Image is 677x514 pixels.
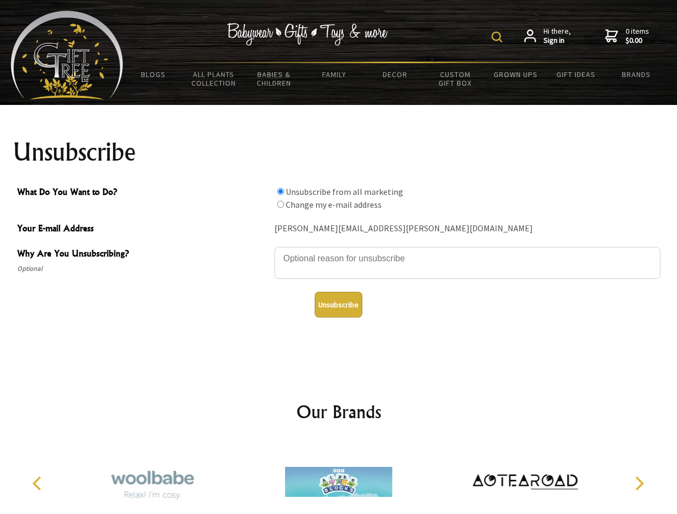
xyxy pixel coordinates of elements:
[21,399,656,425] h2: Our Brands
[605,27,649,46] a: 0 items$0.00
[11,11,123,100] img: Babyware - Gifts - Toys and more...
[606,63,667,86] a: Brands
[274,221,660,237] div: [PERSON_NAME][EMAIL_ADDRESS][PERSON_NAME][DOMAIN_NAME]
[364,63,425,86] a: Decor
[17,262,269,275] span: Optional
[123,63,184,86] a: BLOGS
[492,32,502,42] img: product search
[286,186,403,197] label: Unsubscribe from all marketing
[274,247,660,279] textarea: Why Are You Unsubscribing?
[17,222,269,237] span: Your E-mail Address
[546,63,606,86] a: Gift Ideas
[544,27,571,46] span: Hi there,
[277,201,284,208] input: What Do You Want to Do?
[485,63,546,86] a: Grown Ups
[626,26,649,46] span: 0 items
[626,36,649,46] strong: $0.00
[17,185,269,201] span: What Do You Want to Do?
[315,292,362,318] button: Unsubscribe
[27,472,50,495] button: Previous
[304,63,365,86] a: Family
[627,472,651,495] button: Next
[277,188,284,195] input: What Do You Want to Do?
[524,27,571,46] a: Hi there,Sign in
[286,199,382,210] label: Change my e-mail address
[425,63,486,94] a: Custom Gift Box
[17,247,269,262] span: Why Are You Unsubscribing?
[184,63,244,94] a: All Plants Collection
[13,139,665,165] h1: Unsubscribe
[244,63,304,94] a: Babies & Children
[227,23,388,46] img: Babywear - Gifts - Toys & more
[544,36,571,46] strong: Sign in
